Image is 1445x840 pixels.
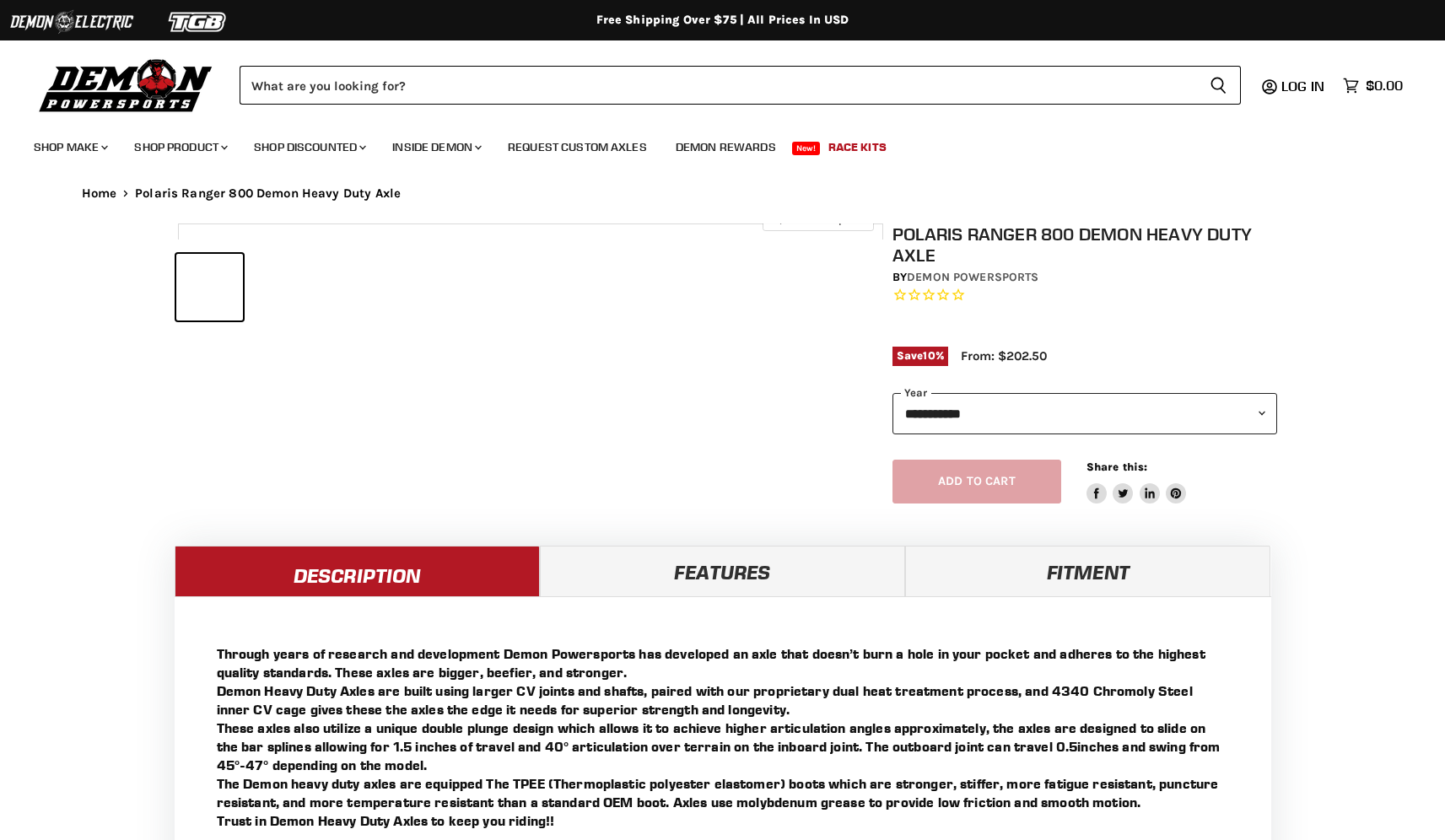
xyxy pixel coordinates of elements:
div: Free Shipping Over $75 | All Prices In USD [48,13,1398,28]
a: Request Custom Axles [495,130,660,164]
span: $0.00 [1366,78,1403,94]
a: Demon Powersports [907,270,1038,284]
h1: Polaris Ranger 800 Demon Heavy Duty Axle [892,223,1277,266]
img: Demon Electric Logo 2 [8,6,135,38]
a: $0.00 [1334,73,1411,98]
span: New! [792,142,821,155]
a: Log in [1274,78,1334,94]
span: 10 [923,349,935,362]
button: IMAGE thumbnail [248,254,315,320]
aside: Share this: [1086,460,1187,504]
nav: Breadcrumbs [48,186,1398,201]
a: Features [540,546,905,596]
span: Share this: [1086,460,1147,473]
a: Inside Demon [380,130,492,164]
span: From: $202.50 [961,348,1047,363]
img: TGB Logo 2 [135,6,262,38]
a: Shop Make [21,130,118,164]
button: IMAGE thumbnail [320,254,386,320]
a: Shop Product [121,130,238,164]
a: Race Kits [816,130,899,164]
div: by [892,268,1277,287]
img: Demon Powersports [34,55,218,115]
span: Rated 0.0 out of 5 stars 0 reviews [892,287,1277,304]
button: IMAGE thumbnail [391,254,458,320]
button: IMAGE thumbnail [463,254,530,320]
a: Fitment [905,546,1270,596]
span: Save % [892,347,948,365]
span: Log in [1281,78,1324,94]
a: Demon Rewards [663,130,789,164]
input: Search [240,66,1196,105]
a: Description [175,546,540,596]
form: Product [240,66,1241,105]
button: IMAGE thumbnail [176,254,243,320]
button: Search [1196,66,1241,105]
a: Shop Discounted [241,130,376,164]
ul: Main menu [21,123,1399,164]
p: Through years of research and development Demon Powersports has developed an axle that doesn’t bu... [217,644,1229,830]
span: Click to expand [771,213,865,225]
a: Home [82,186,117,201]
span: Polaris Ranger 800 Demon Heavy Duty Axle [135,186,401,201]
select: year [892,393,1277,434]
